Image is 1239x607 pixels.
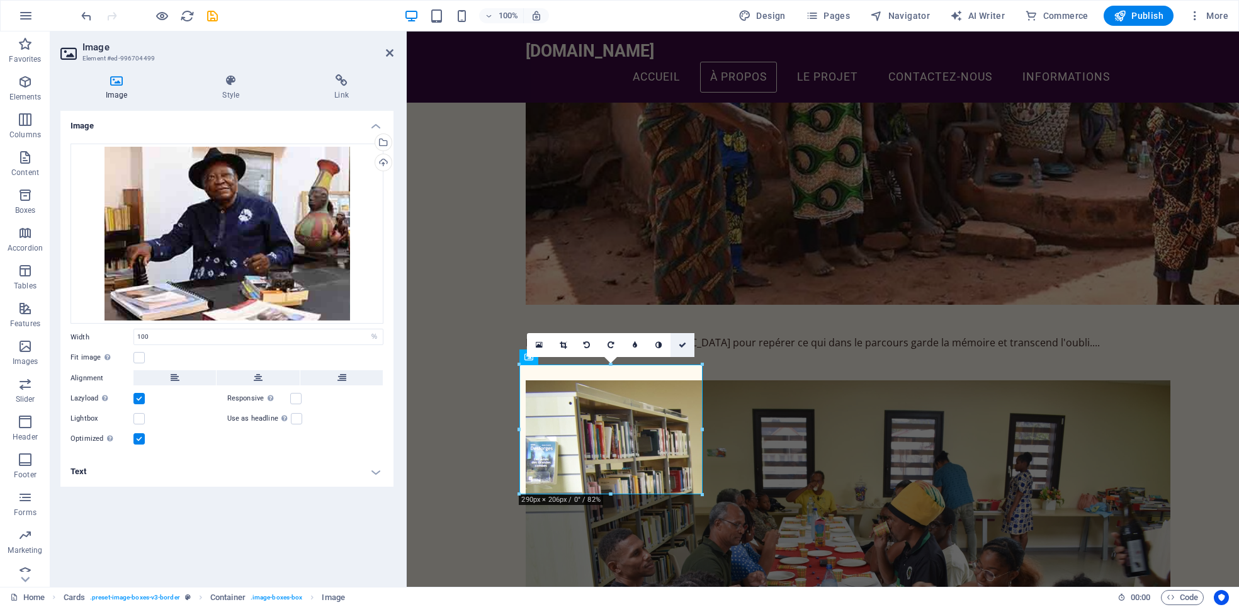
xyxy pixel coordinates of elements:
[210,590,246,605] span: Click to select. Double-click to edit
[227,411,291,426] label: Use as headline
[71,371,133,386] label: Alignment
[733,6,791,26] button: Design
[1114,9,1163,22] span: Publish
[322,590,344,605] span: Click to select. Double-click to edit
[71,350,133,365] label: Fit image
[11,167,39,178] p: Content
[79,9,94,23] i: Undo: Change image (Ctrl+Z)
[290,74,394,101] h4: Link
[599,333,623,357] a: Rotate right 90°
[82,53,368,64] h3: Element #ed-996704499
[64,590,345,605] nav: breadcrumb
[1189,9,1228,22] span: More
[71,334,133,341] label: Width
[1214,590,1229,605] button: Usercentrics
[865,6,935,26] button: Navigator
[806,9,850,22] span: Pages
[14,281,37,291] p: Tables
[1140,593,1141,602] span: :
[9,130,41,140] p: Columns
[10,319,40,329] p: Features
[227,391,290,406] label: Responsive
[13,432,38,442] p: Header
[60,111,393,133] h4: Image
[1025,9,1089,22] span: Commerce
[60,457,393,487] h4: Text
[1131,590,1150,605] span: 00 00
[8,545,42,555] p: Marketing
[1184,6,1233,26] button: More
[1167,590,1198,605] span: Code
[531,10,542,21] i: On resize automatically adjust zoom level to fit chosen device.
[180,9,195,23] i: Reload page
[15,205,36,215] p: Boxes
[251,590,303,605] span: . image-boxes-box
[8,243,43,253] p: Accordion
[647,333,670,357] a: Greyscale
[154,8,169,23] button: Click here to leave preview mode and continue editing
[9,92,42,102] p: Elements
[71,144,383,324] div: tidjaniSerpos-hNfwHznf6A5tFv12HFv2tw.jpg
[950,9,1005,22] span: AI Writer
[623,333,647,357] a: Blur
[79,8,94,23] button: undo
[498,8,518,23] h6: 100%
[71,391,133,406] label: Lazyload
[16,394,35,404] p: Slider
[575,333,599,357] a: Rotate left 90°
[10,590,45,605] a: Click to cancel selection. Double-click to open Pages
[1161,590,1204,605] button: Code
[205,8,220,23] button: save
[71,411,133,426] label: Lightbox
[801,6,855,26] button: Pages
[945,6,1010,26] button: AI Writer
[185,594,191,601] i: This element is a customizable preset
[71,431,133,446] label: Optimized
[733,6,791,26] div: Design (Ctrl+Alt+Y)
[1104,6,1174,26] button: Publish
[60,74,178,101] h4: Image
[64,590,85,605] span: Click to select. Double-click to edit
[179,8,195,23] button: reload
[9,54,41,64] p: Favorites
[14,470,37,480] p: Footer
[670,333,694,357] a: Confirm ( Ctrl ⏎ )
[13,356,38,366] p: Images
[82,42,393,53] h2: Image
[90,590,180,605] span: . preset-image-boxes-v3-border
[205,9,220,23] i: Save (Ctrl+S)
[14,508,37,518] p: Forms
[551,333,575,357] a: Crop mode
[1020,6,1094,26] button: Commerce
[738,9,786,22] span: Design
[870,9,930,22] span: Navigator
[1117,590,1151,605] h6: Session time
[178,74,290,101] h4: Style
[527,333,551,357] a: Select files from the file manager, stock photos, or upload file(s)
[479,8,524,23] button: 100%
